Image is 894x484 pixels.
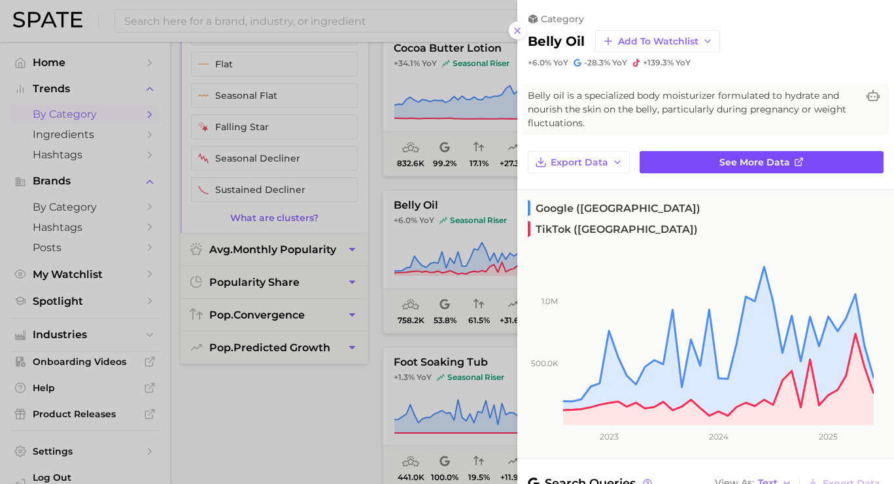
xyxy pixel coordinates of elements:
span: YoY [553,58,568,68]
tspan: 2023 [600,432,619,441]
span: YoY [612,58,627,68]
span: Google ([GEOGRAPHIC_DATA]) [528,200,700,216]
span: Belly oil is a specialized body moisturizer formulated to hydrate and nourish the skin on the bel... [528,89,857,130]
button: Add to Watchlist [595,30,720,52]
span: YoY [676,58,691,68]
button: Export Data [528,151,630,173]
span: See more data [719,157,790,168]
span: Export Data [551,157,608,168]
tspan: 2025 [819,432,838,441]
tspan: 2024 [709,432,729,441]
span: +139.3% [643,58,674,67]
a: See more data [640,151,884,173]
span: -28.3% [584,58,610,67]
span: +6.0% [528,58,551,67]
span: category [541,13,584,25]
span: TikTok ([GEOGRAPHIC_DATA]) [528,221,698,237]
h2: belly oil [528,33,585,49]
span: Add to Watchlist [618,36,698,47]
